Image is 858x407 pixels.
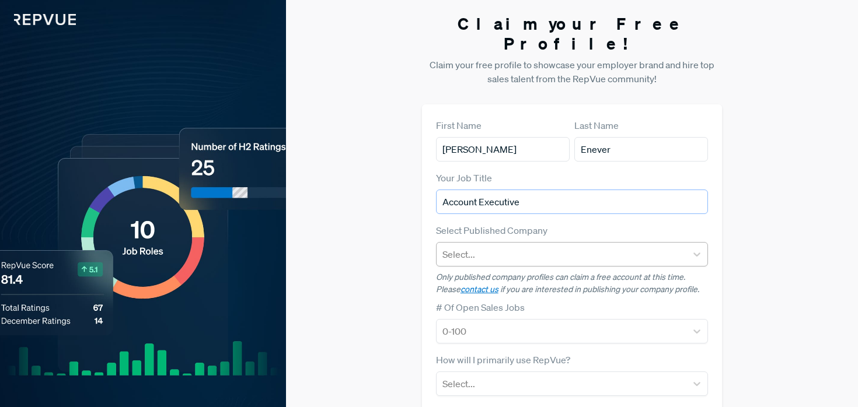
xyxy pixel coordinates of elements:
label: First Name [436,118,482,132]
label: Select Published Company [436,223,547,237]
input: Title [436,190,709,214]
h3: Claim your Free Profile! [422,14,723,53]
a: contact us [461,284,498,294]
p: Only published company profiles can claim a free account at this time. Please if you are interest... [436,271,709,296]
input: Last Name [574,137,708,162]
input: First Name [436,137,570,162]
p: Claim your free profile to showcase your employer brand and hire top sales talent from the RepVue... [422,58,723,86]
label: How will I primarily use RepVue? [436,353,570,367]
label: Last Name [574,118,619,132]
label: # Of Open Sales Jobs [436,300,525,314]
label: Your Job Title [436,171,492,185]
